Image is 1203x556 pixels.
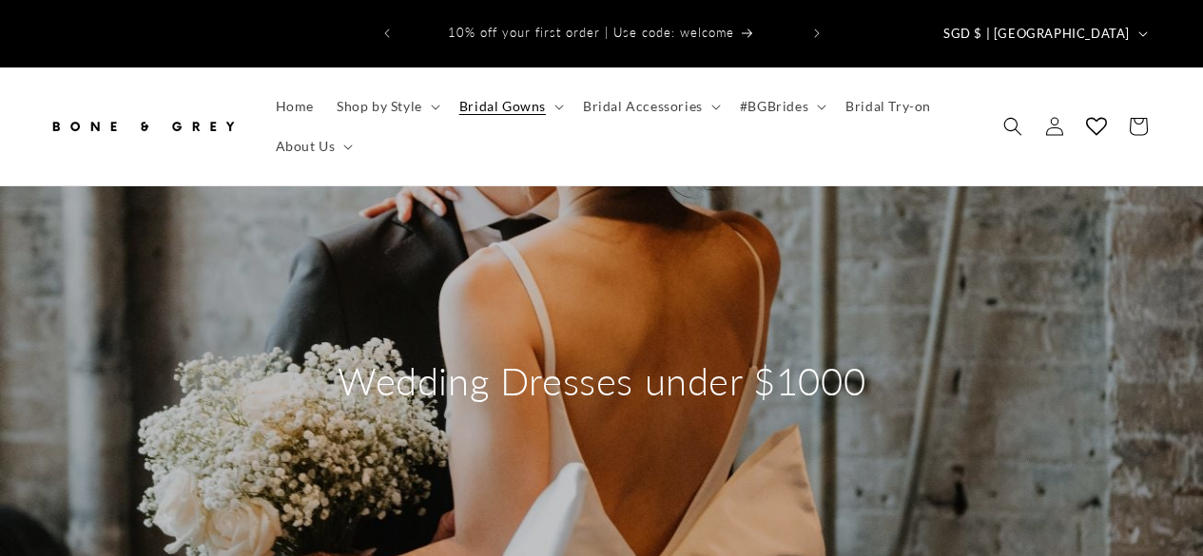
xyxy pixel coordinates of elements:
[583,98,703,115] span: Bridal Accessories
[41,98,245,154] a: Bone and Grey Bridal
[337,98,422,115] span: Shop by Style
[325,86,448,126] summary: Shop by Style
[338,356,865,406] h2: Wedding Dresses under $1000
[932,15,1155,51] button: SGD $ | [GEOGRAPHIC_DATA]
[992,105,1034,147] summary: Search
[448,86,572,126] summary: Bridal Gowns
[845,98,931,115] span: Bridal Try-on
[728,86,834,126] summary: #BGBrides
[276,138,336,155] span: About Us
[834,86,942,126] a: Bridal Try-on
[459,98,546,115] span: Bridal Gowns
[48,105,238,147] img: Bone and Grey Bridal
[448,25,734,40] span: 10% off your first order | Use code: welcome
[366,15,408,51] button: Previous announcement
[572,86,728,126] summary: Bridal Accessories
[740,98,808,115] span: #BGBrides
[264,86,325,126] a: Home
[264,126,361,166] summary: About Us
[276,98,314,115] span: Home
[796,15,838,51] button: Next announcement
[943,25,1130,44] span: SGD $ | [GEOGRAPHIC_DATA]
